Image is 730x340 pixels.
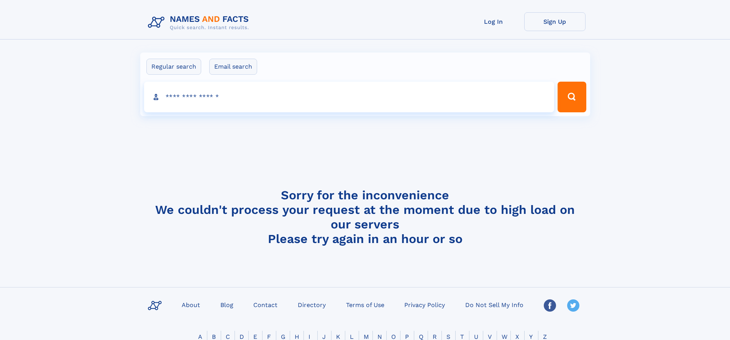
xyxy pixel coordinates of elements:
button: Search Button [558,82,586,112]
label: Regular search [146,59,201,75]
label: Email search [209,59,257,75]
a: Terms of Use [343,299,387,310]
a: Privacy Policy [401,299,448,310]
input: search input [144,82,554,112]
a: Contact [250,299,281,310]
a: Do Not Sell My Info [462,299,527,310]
a: Blog [217,299,236,310]
img: Facebook [544,299,556,312]
a: Sign Up [524,12,586,31]
img: Logo Names and Facts [145,12,255,33]
a: Directory [295,299,329,310]
h4: Sorry for the inconvenience We couldn't process your request at the moment due to high load on ou... [145,188,586,246]
a: About [179,299,203,310]
img: Twitter [567,299,579,312]
a: Log In [463,12,524,31]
